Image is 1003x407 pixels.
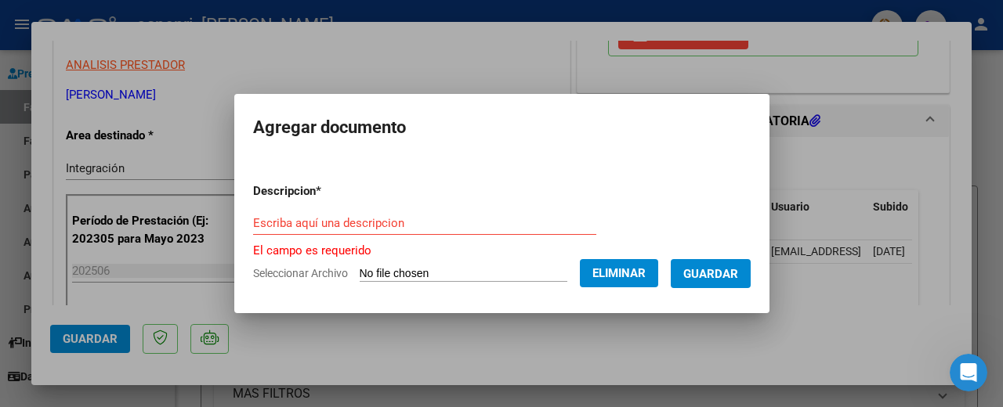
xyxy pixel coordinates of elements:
button: Guardar [671,259,751,288]
p: Necesitás ayuda? [31,191,282,218]
button: Eliminar [580,259,658,287]
p: Descripcion [253,182,403,200]
p: El campo es requerido [253,242,751,260]
button: Mensajes [157,263,313,326]
div: Envíanos un mensaje [32,250,262,267]
h2: Agregar documento [253,113,751,142]
div: Envíanos un mensaje [16,237,298,280]
p: Hola! [GEOGRAPHIC_DATA] [31,111,282,191]
span: Eliminar [592,266,646,280]
span: Seleccionar Archivo [253,267,348,279]
iframe: Intercom live chat [950,354,987,391]
span: Mensajes [209,302,260,313]
span: Inicio [62,302,96,313]
span: Guardar [683,267,738,281]
div: Cerrar [270,25,298,53]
